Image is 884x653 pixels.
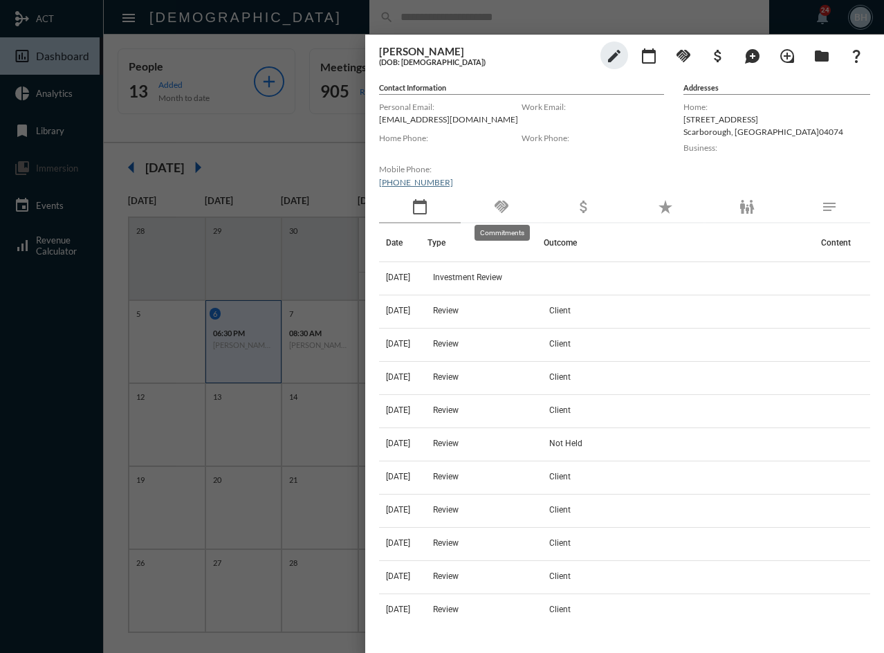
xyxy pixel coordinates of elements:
mat-icon: calendar_today [412,199,428,215]
button: Add Business [704,42,732,69]
p: [EMAIL_ADDRESS][DOMAIN_NAME] [379,114,522,125]
label: Personal Email: [379,102,522,112]
h5: Addresses [683,83,870,95]
button: edit person [600,42,628,69]
span: [DATE] [386,538,410,548]
h3: [PERSON_NAME] [379,45,593,57]
span: [DATE] [386,339,410,349]
span: Review [433,306,459,315]
button: Archives [808,42,836,69]
label: Home: [683,102,870,112]
mat-icon: attach_money [710,48,726,64]
button: Add meeting [635,42,663,69]
label: Mobile Phone: [379,164,522,174]
span: Client [549,372,571,382]
span: Client [549,339,571,349]
span: [DATE] [386,505,410,515]
span: Client [549,505,571,515]
span: Client [549,405,571,415]
mat-icon: attach_money [575,199,592,215]
mat-icon: family_restroom [739,199,755,215]
span: Review [433,472,459,481]
mat-icon: handshake [493,199,510,215]
span: Review [433,571,459,581]
p: [STREET_ADDRESS] [683,114,870,125]
span: [DATE] [386,439,410,448]
mat-icon: handshake [675,48,692,64]
mat-icon: calendar_today [641,48,657,64]
span: Review [433,339,459,349]
mat-icon: question_mark [848,48,865,64]
th: Type [427,223,544,262]
div: Commitments [475,225,530,241]
mat-icon: star_rate [657,199,674,215]
span: Client [549,571,571,581]
button: Add Introduction [773,42,801,69]
mat-icon: notes [821,199,838,215]
button: Add Mention [739,42,766,69]
span: Review [433,372,459,382]
span: Client [549,306,571,315]
button: What If? [842,42,870,69]
p: Scarborough , [GEOGRAPHIC_DATA] 04074 [683,127,870,137]
mat-icon: loupe [779,48,795,64]
span: Review [433,605,459,614]
span: [DATE] [386,273,410,282]
mat-icon: folder [813,48,830,64]
h5: Contact Information [379,83,664,95]
label: Home Phone: [379,133,522,143]
h5: (DOB: [DEMOGRAPHIC_DATA]) [379,57,593,66]
span: [DATE] [386,306,410,315]
button: Add Commitment [670,42,697,69]
span: Review [433,538,459,548]
th: Date [379,223,427,262]
span: Not Held [549,439,582,448]
label: Business: [683,142,870,153]
span: Client [549,605,571,614]
a: [PHONE_NUMBER] [379,177,453,187]
span: Review [433,439,459,448]
th: Content [814,223,870,262]
span: Client [549,472,571,481]
span: [DATE] [386,372,410,382]
span: [DATE] [386,405,410,415]
span: [DATE] [386,605,410,614]
span: Review [433,405,459,415]
span: Client [549,538,571,548]
span: [DATE] [386,571,410,581]
label: Work Email: [522,102,664,112]
mat-icon: edit [606,48,623,64]
span: Investment Review [433,273,502,282]
th: Outcome [544,223,814,262]
span: [DATE] [386,472,410,481]
span: Review [433,505,459,515]
mat-icon: maps_ugc [744,48,761,64]
label: Work Phone: [522,133,664,143]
